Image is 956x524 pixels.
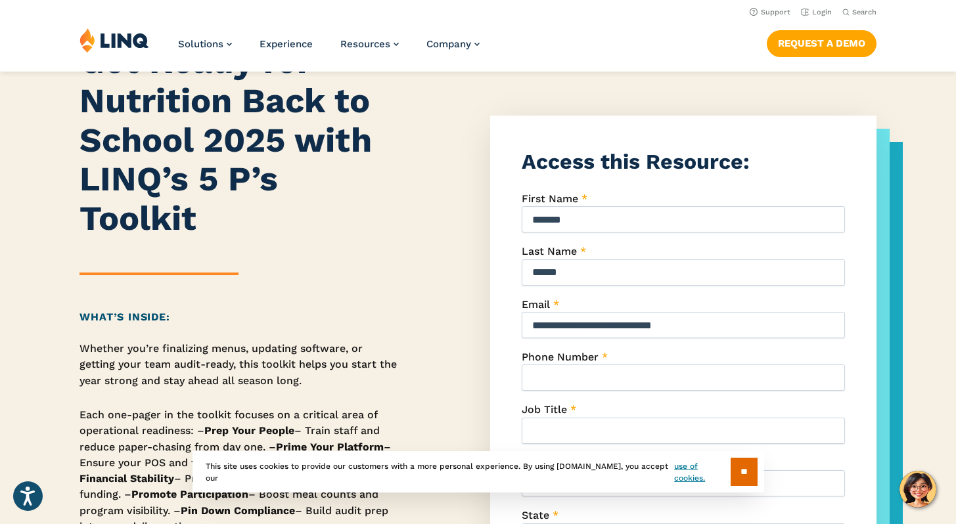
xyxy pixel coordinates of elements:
[750,8,790,16] a: Support
[204,424,294,437] strong: Prep Your People
[340,38,390,50] span: Resources
[767,30,876,56] a: Request a Demo
[181,504,295,517] strong: Pin Down Compliance
[276,441,384,453] strong: Prime Your Platform
[842,7,876,17] button: Open Search Bar
[522,192,578,205] span: First Name
[522,245,577,257] span: Last Name
[80,41,372,238] strong: Get Ready for Nutrition Back to School 2025 with LINQ’s 5 P’s Toolkit
[80,341,398,389] p: Whether you’re finalizing menus, updating software, or getting your team audit-ready, this toolki...
[193,451,764,492] div: This site uses cookies to provide our customers with a more personal experience. By using [DOMAIN...
[522,509,549,521] span: State
[426,38,480,50] a: Company
[522,351,599,363] span: Phone Number
[260,38,313,50] a: Experience
[767,28,876,56] nav: Button Navigation
[178,38,232,50] a: Solutions
[522,403,567,416] span: Job Title
[522,147,845,177] h3: Access this Resource:
[340,38,399,50] a: Resources
[899,471,936,508] button: Hello, have a question? Let’s chat.
[178,28,480,71] nav: Primary Navigation
[674,460,730,484] a: use of cookies.
[426,38,471,50] span: Company
[178,38,223,50] span: Solutions
[852,8,876,16] span: Search
[522,298,550,311] span: Email
[801,8,832,16] a: Login
[80,309,398,325] h2: What’s Inside:
[80,28,149,53] img: LINQ | K‑12 Software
